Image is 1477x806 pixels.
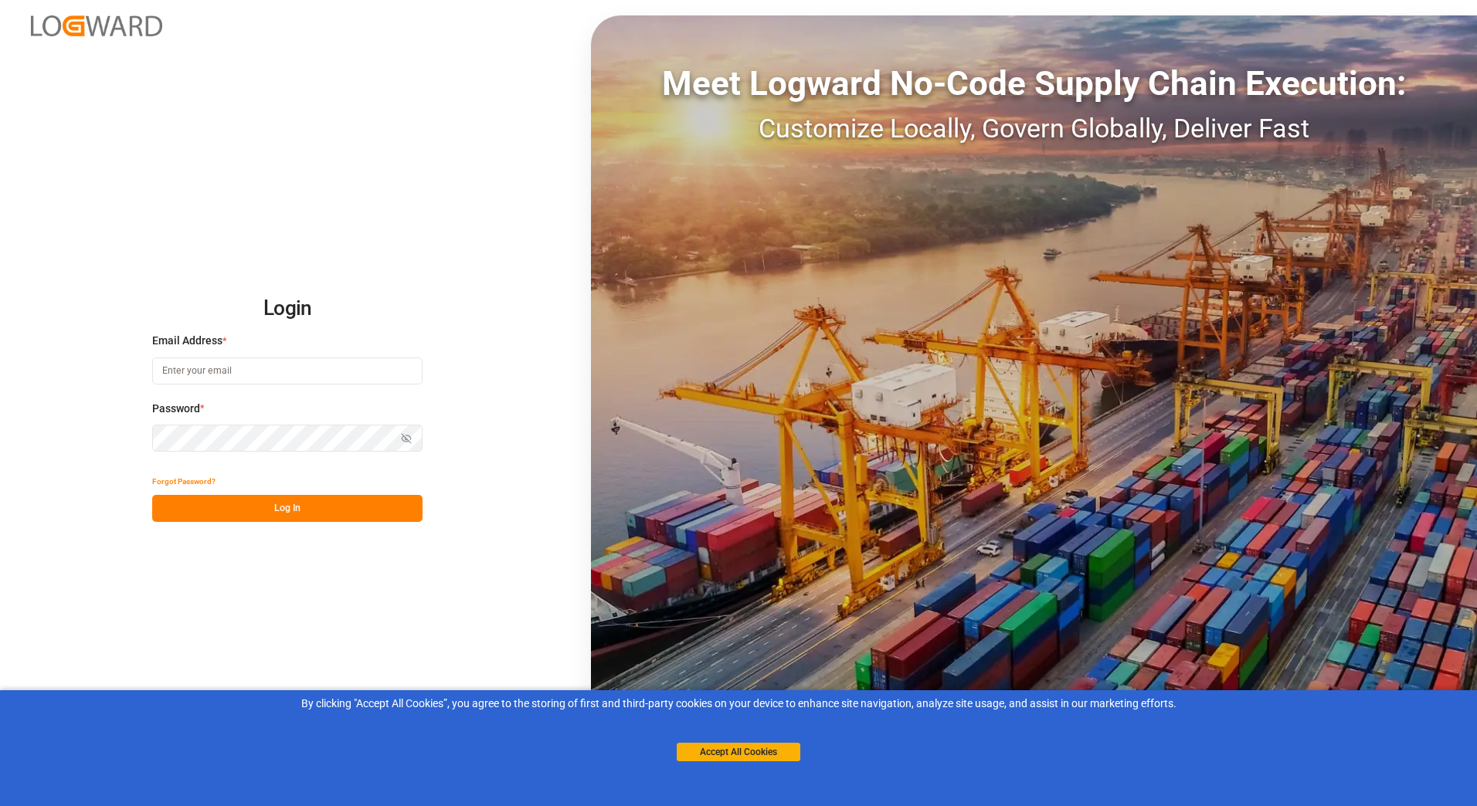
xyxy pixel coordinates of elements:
div: By clicking "Accept All Cookies”, you agree to the storing of first and third-party cookies on yo... [11,696,1466,712]
button: Accept All Cookies [677,743,800,761]
button: Log In [152,495,423,522]
div: Customize Locally, Govern Globally, Deliver Fast [591,109,1477,148]
button: Forgot Password? [152,468,216,495]
input: Enter your email [152,357,423,384]
img: Logward_new_orange.png [31,15,162,36]
span: Password [152,401,200,417]
div: Meet Logward No-Code Supply Chain Execution: [591,58,1477,109]
span: Email Address [152,333,222,349]
h2: Login [152,284,423,334]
